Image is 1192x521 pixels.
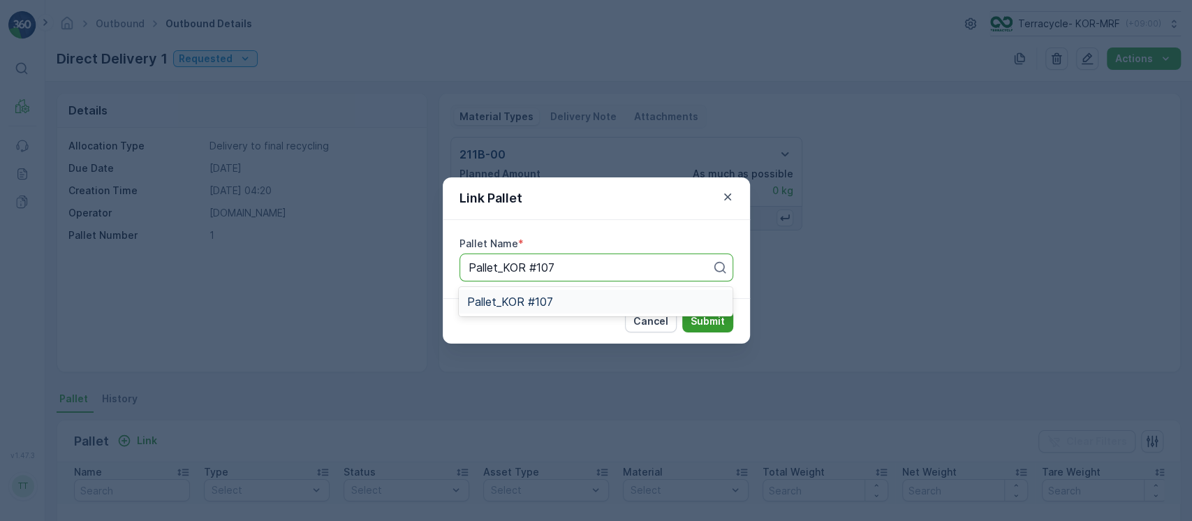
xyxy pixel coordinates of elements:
p: Submit [691,314,725,328]
button: Submit [682,310,733,332]
p: Link Pallet [459,189,522,208]
p: Cancel [633,314,668,328]
span: Pallet_KOR #107 [467,295,553,308]
label: Pallet Name [459,237,518,249]
button: Cancel [625,310,677,332]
